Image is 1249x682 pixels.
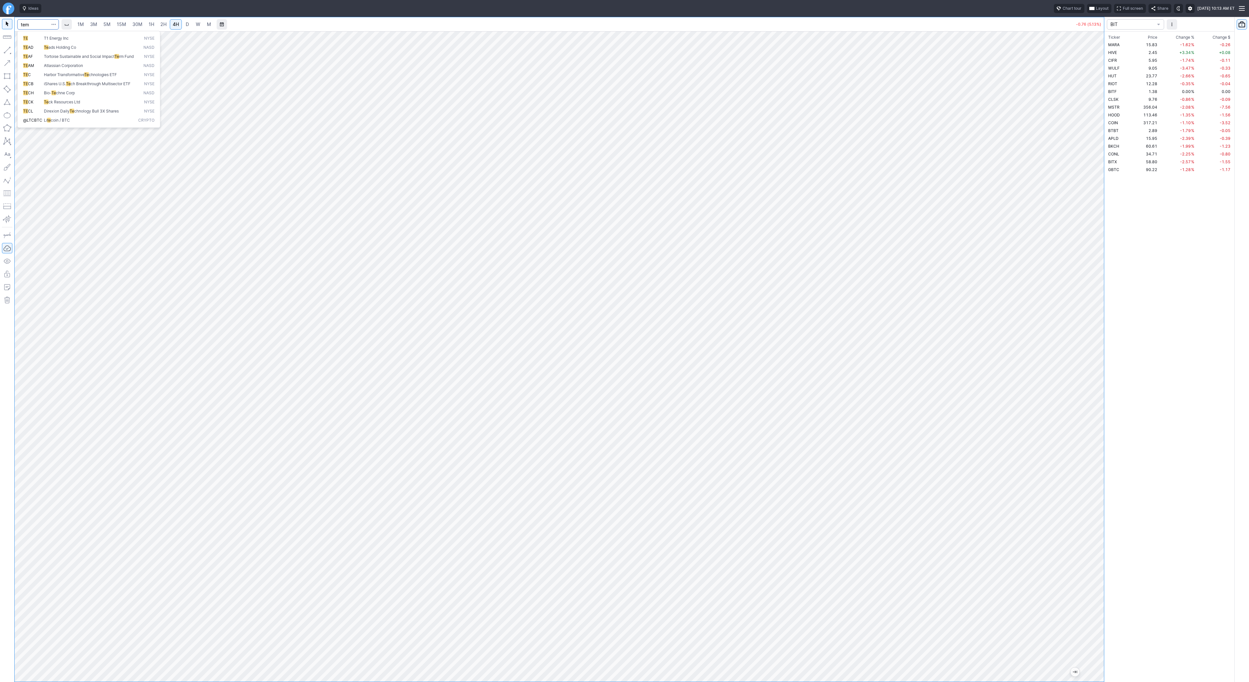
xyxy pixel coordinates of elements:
span: % [1191,136,1194,141]
span: Change $ [1213,34,1230,41]
span: CB [28,81,34,86]
a: 5M [101,19,114,30]
a: D [182,19,193,30]
a: W [193,19,203,30]
button: Lock drawings [2,269,12,279]
a: 2H [157,19,169,30]
span: % [1191,144,1194,149]
span: chnology Bull 3X Shares [74,109,119,114]
span: Te [66,81,71,86]
span: Li [44,118,47,123]
span: CH [28,90,34,95]
span: % [1191,42,1194,47]
span: -0.04 [1220,81,1230,86]
span: CIFR [1108,58,1117,63]
a: 4H [170,19,182,30]
button: Drawings Autosave: On [2,243,12,253]
span: % [1191,152,1194,156]
button: Interval [61,19,72,30]
span: +0.08 [1219,50,1230,55]
span: 0.00 [1182,89,1191,94]
span: 0.00 [1222,89,1230,94]
button: Measure [2,32,12,42]
span: -0.65 [1220,74,1230,78]
span: ck Resources Ltd [48,100,80,104]
span: NYSE [144,81,154,87]
button: Layout [1087,4,1111,13]
span: -3.52 [1220,120,1230,125]
span: Te [44,100,48,104]
span: -2.08 [1180,105,1191,110]
span: TE [23,36,28,41]
span: -1.10 [1180,120,1191,125]
span: Te [44,45,48,50]
button: Anchored VWAP [2,214,12,224]
button: Position [2,201,12,211]
span: Chart tour [1063,5,1081,12]
button: Text [2,149,12,159]
a: 1M [74,19,87,30]
button: Ideas [20,4,41,13]
span: 4H [173,21,179,27]
span: NYSE [144,72,154,78]
td: 90.22 [1134,166,1159,173]
span: @LTCBTC [23,118,42,123]
span: HOOD [1108,113,1120,117]
span: Te [51,90,56,95]
span: 30M [132,21,142,27]
span: ads Holding Co [48,45,76,50]
span: APLD [1108,136,1119,141]
button: Remove all autosaved drawings [2,295,12,305]
span: RIOT [1108,81,1117,86]
span: HUT [1108,74,1117,78]
span: % [1191,58,1194,63]
span: Te [84,72,89,77]
span: NYSE [144,54,154,60]
td: 2.89 [1134,127,1159,134]
input: Search [17,19,59,30]
span: % [1191,74,1194,78]
span: Full screen [1123,5,1143,12]
span: M [207,21,211,27]
button: Share [1148,4,1171,13]
button: Rotated rectangle [2,84,12,94]
span: CONL [1108,152,1119,156]
span: CLSK [1108,97,1119,102]
span: -1.17 [1220,167,1230,172]
span: -0.11 [1220,58,1230,63]
span: NASD [143,63,154,69]
span: TE [23,63,28,68]
span: -2.66 [1180,74,1191,78]
span: % [1191,50,1194,55]
span: Harbor Transformative [44,72,84,77]
td: 9.05 [1134,64,1159,72]
span: rm Fund [119,54,134,59]
td: 34.71 [1134,150,1159,158]
span: coin / BTC [51,118,70,123]
span: Change % [1176,34,1194,41]
button: Mouse [2,19,12,29]
span: -1.23 [1220,144,1230,149]
td: 23.77 [1134,72,1159,80]
a: Finviz.com [3,3,14,14]
span: TE [23,109,28,114]
span: 1M [77,21,84,27]
td: 9.76 [1134,95,1159,103]
button: Arrow [2,58,12,68]
button: Settings [1186,4,1195,13]
span: -7.56 [1220,105,1230,110]
span: -1.79 [1180,128,1191,133]
span: -1.99 [1180,144,1191,149]
span: TE [23,90,28,95]
td: 60.61 [1134,142,1159,150]
span: Ideas [28,5,38,12]
span: 1H [149,21,154,27]
td: 1.38 [1134,87,1159,95]
span: NYSE [144,100,154,105]
button: XABCD [2,136,12,146]
span: Tortoise Sustainable and Social Impact [44,54,114,59]
button: Polygon [2,123,12,133]
span: Crypto [138,118,154,123]
span: Layout [1096,5,1108,12]
td: 12.28 [1134,80,1159,87]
